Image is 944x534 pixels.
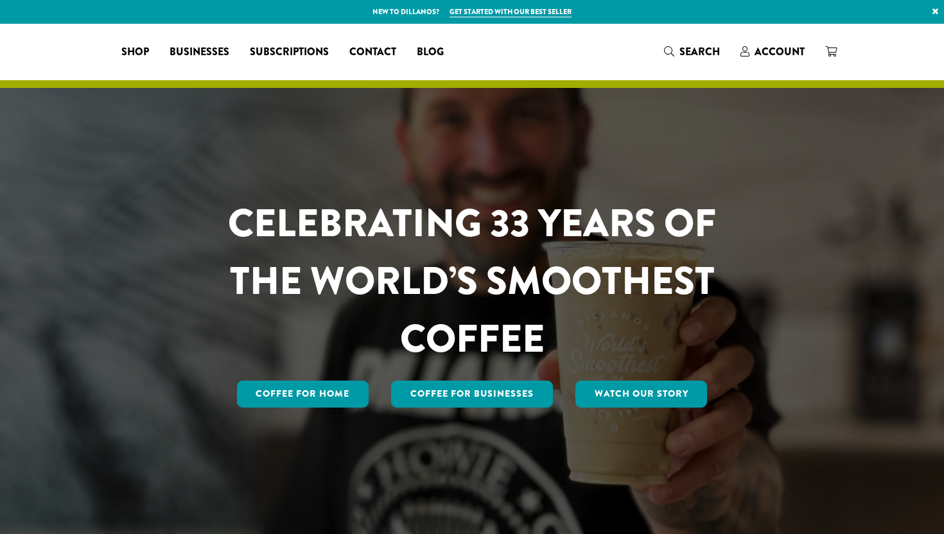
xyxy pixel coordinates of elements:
[755,44,805,59] span: Account
[190,194,754,368] h1: CELEBRATING 33 YEARS OF THE WORLD’S SMOOTHEST COFFEE
[237,381,369,408] a: Coffee for Home
[391,381,553,408] a: Coffee For Businesses
[111,42,159,62] a: Shop
[121,44,149,60] span: Shop
[250,44,329,60] span: Subscriptions
[679,44,720,59] span: Search
[654,41,730,62] a: Search
[450,6,572,17] a: Get started with our best seller
[349,44,396,60] span: Contact
[170,44,229,60] span: Businesses
[575,381,708,408] a: Watch Our Story
[417,44,444,60] span: Blog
